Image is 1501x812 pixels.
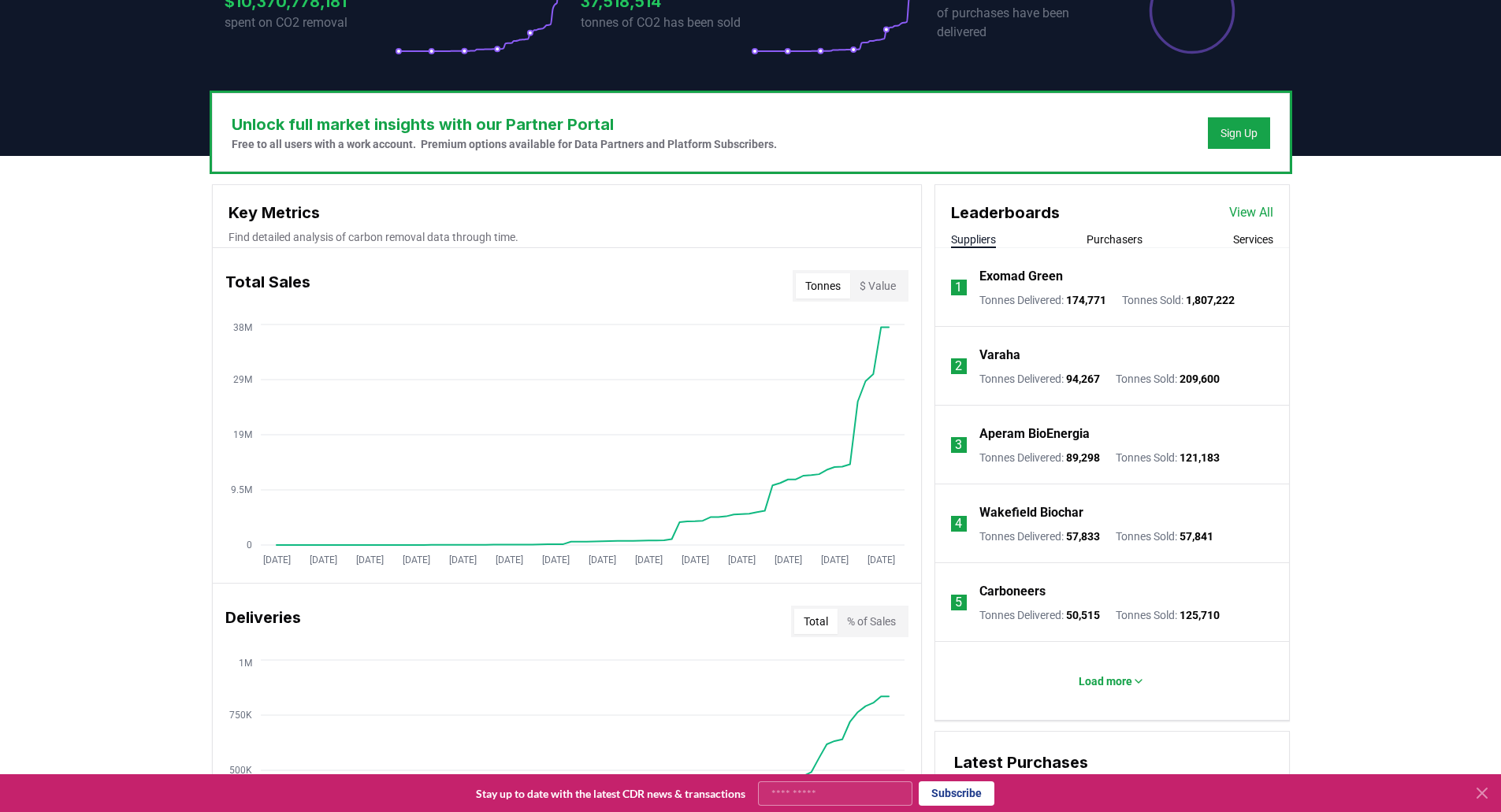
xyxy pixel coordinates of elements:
p: Tonnes Delivered : [979,607,1100,623]
button: Suppliers [951,232,996,247]
span: 94,267 [1066,373,1100,385]
p: 1 [955,278,962,297]
tspan: [DATE] [541,554,569,565]
h3: Total Sales [225,270,310,302]
p: 2 [955,357,962,376]
tspan: 38M [233,322,252,333]
button: Sign Up [1208,117,1270,149]
p: Tonnes Sold : [1116,450,1220,465]
p: Load more [1079,673,1132,689]
tspan: [DATE] [820,554,848,565]
p: Tonnes Delivered : [979,371,1100,387]
tspan: [DATE] [727,554,755,565]
p: Find detailed analysis of carbon removal data through time. [228,229,905,245]
a: Aperam BioEnergia [979,425,1090,443]
p: 4 [955,514,962,533]
tspan: 9.5M [231,484,252,495]
h3: Deliveries [225,606,301,637]
span: 57,833 [1066,530,1100,543]
p: tonnes of CO2 has been sold [581,13,751,32]
tspan: 1M [239,658,252,669]
span: 57,841 [1180,530,1213,543]
tspan: [DATE] [681,554,708,565]
p: Tonnes Sold : [1116,371,1220,387]
tspan: 500K [229,765,252,776]
p: Tonnes Sold : [1122,292,1235,308]
p: Tonnes Sold : [1116,528,1213,544]
a: Exomad Green [979,267,1063,286]
a: Varaha [979,346,1020,365]
p: Tonnes Delivered : [979,528,1100,544]
span: 50,515 [1066,609,1100,621]
p: spent on CO2 removal [225,13,395,32]
a: View All [1229,203,1273,222]
tspan: [DATE] [355,554,383,565]
tspan: [DATE] [634,554,662,565]
tspan: 29M [233,374,252,385]
h3: Unlock full market insights with our Partner Portal [232,113,777,136]
tspan: [DATE] [262,554,290,565]
button: $ Value [850,273,905,298]
tspan: [DATE] [774,554,801,565]
p: Tonnes Sold : [1116,607,1220,623]
p: 5 [955,593,962,612]
p: Free to all users with a work account. Premium options available for Data Partners and Platform S... [232,136,777,152]
span: 89,298 [1066,451,1100,464]
tspan: [DATE] [495,554,522,565]
span: 209,600 [1180,373,1220,385]
tspan: [DATE] [402,554,429,565]
tspan: 750K [229,710,252,721]
h3: Leaderboards [951,201,1060,224]
a: Wakefield Biochar [979,503,1083,522]
p: 3 [955,436,962,454]
button: Services [1233,232,1273,247]
button: Purchasers [1087,232,1142,247]
a: Sign Up [1220,125,1258,141]
h3: Latest Purchases [954,751,1270,774]
button: Tonnes [796,273,850,298]
span: 174,771 [1066,294,1106,306]
tspan: [DATE] [448,554,476,565]
tspan: [DATE] [588,554,615,565]
button: Total [794,609,838,634]
button: Load more [1066,666,1157,697]
span: 121,183 [1180,451,1220,464]
p: Tonnes Delivered : [979,292,1106,308]
p: of purchases have been delivered [937,4,1107,42]
tspan: [DATE] [309,554,336,565]
button: % of Sales [838,609,905,634]
tspan: 0 [247,539,252,551]
tspan: 19M [233,429,252,440]
p: Tonnes Delivered : [979,450,1100,465]
tspan: [DATE] [867,554,894,565]
h3: Key Metrics [228,201,905,224]
span: 1,807,222 [1186,294,1235,306]
span: 125,710 [1180,609,1220,621]
a: Carboneers [979,582,1046,601]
